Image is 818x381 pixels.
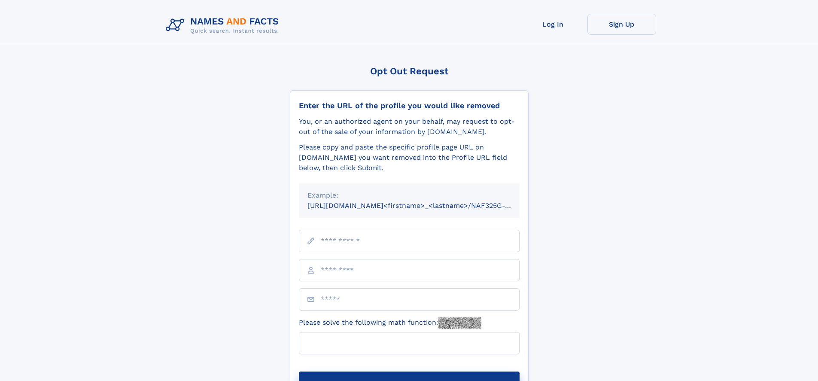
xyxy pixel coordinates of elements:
[519,14,587,35] a: Log In
[299,101,520,110] div: Enter the URL of the profile you would like removed
[162,14,286,37] img: Logo Names and Facts
[290,66,529,76] div: Opt Out Request
[587,14,656,35] a: Sign Up
[299,142,520,173] div: Please copy and paste the specific profile page URL on [DOMAIN_NAME] you want removed into the Pr...
[307,201,536,210] small: [URL][DOMAIN_NAME]<firstname>_<lastname>/NAF325G-xxxxxxxx
[307,190,511,201] div: Example:
[299,116,520,137] div: You, or an authorized agent on your behalf, may request to opt-out of the sale of your informatio...
[299,317,481,329] label: Please solve the following math function:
